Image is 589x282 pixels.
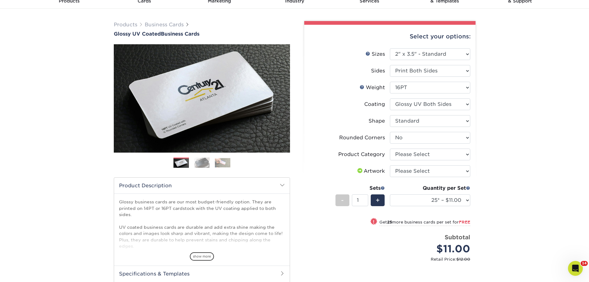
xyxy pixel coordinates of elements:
[376,196,380,205] span: +
[114,22,137,28] a: Products
[51,209,73,213] span: Messages
[145,22,184,28] a: Business Cards
[83,193,124,218] button: Help
[41,193,82,218] button: Messages
[119,199,285,281] p: Glossy business cards are our most budget-friendly option. They are printed on 14PT or 16PT cards...
[215,158,230,167] img: Business Cards 03
[390,184,470,192] div: Quantity per Set
[85,10,98,22] img: Profile image for Jenny
[6,83,117,107] div: Send us a messageWe typically reply in a few minutes
[173,155,189,171] img: Business Cards 01
[459,220,470,224] span: FREE
[114,266,290,282] h2: Specifications & Templates
[74,10,86,22] img: Profile image for Avery
[13,95,103,102] div: We typically reply in a few minutes
[9,150,115,162] div: Spot Gloss File Setup
[314,256,470,262] small: Retail Price:
[12,12,58,22] img: logo
[360,84,385,91] div: Weight
[114,31,161,37] span: Glossy UV Coated
[114,31,290,37] h1: Business Cards
[395,241,470,256] div: $11.00
[9,139,115,150] div: Creating Print-Ready Files
[2,263,53,280] iframe: Google Customer Reviews
[13,116,50,122] span: Search for help
[456,257,470,262] span: $12.00
[97,10,109,22] img: Profile image for Irene
[6,180,117,209] div: Every Door Direct Mail®Reach the customers that matter most, for less.
[445,234,470,241] strong: Subtotal
[341,196,344,205] span: -
[335,184,385,192] div: Sets
[379,220,470,226] small: Get more business cards per set for
[373,219,374,225] span: !
[356,167,385,175] div: Artwork
[13,89,103,95] div: Send us a message
[40,184,111,191] div: Every Door Direct Mail®
[9,162,115,173] div: Shipping Information and Services
[12,65,111,76] p: How can we help?
[309,25,471,48] div: Select your options:
[13,164,104,171] div: Shipping Information and Services
[114,10,290,187] img: Glossy UV Coated 01
[114,178,290,193] h2: Product Description
[338,151,385,158] div: Product Category
[581,261,588,266] span: 14
[365,50,385,58] div: Sizes
[371,67,385,75] div: Sides
[387,220,392,224] strong: 25
[13,141,104,148] div: Creating Print-Ready Files
[339,134,385,141] div: Rounded Corners
[13,153,104,159] div: Spot Gloss File Setup
[9,128,115,139] div: Print Order Status
[190,252,214,261] span: show more
[369,117,385,125] div: Shape
[9,113,115,125] button: Search for help
[13,130,104,137] div: Print Order Status
[568,261,583,276] iframe: Intercom live chat
[364,101,385,108] div: Coating
[114,31,290,37] a: Glossy UV CoatedBusiness Cards
[98,209,108,213] span: Help
[12,44,111,65] p: Hi [PERSON_NAME] 👋
[14,209,28,213] span: Home
[40,192,96,203] span: Reach the customers that matter most, for less.
[194,157,210,168] img: Business Cards 02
